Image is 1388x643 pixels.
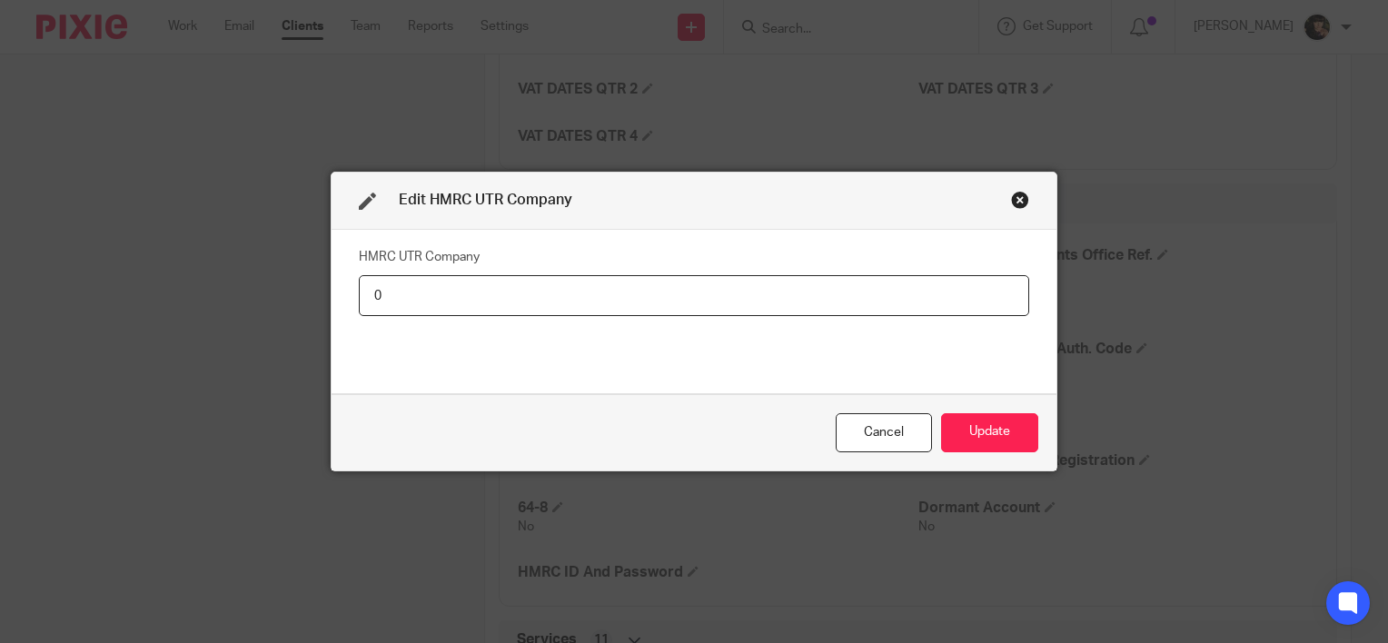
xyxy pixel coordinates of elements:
[836,413,932,452] div: Close this dialog window
[941,413,1038,452] button: Update
[1011,191,1029,209] div: Close this dialog window
[359,248,480,266] label: HMRC UTR Company
[399,193,572,207] span: Edit HMRC UTR Company
[359,275,1029,316] input: HMRC UTR Company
